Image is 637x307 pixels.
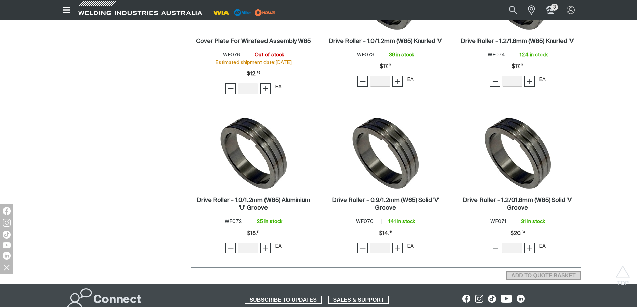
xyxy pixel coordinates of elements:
[463,197,572,211] h2: Drive Roller - 1.2/01.6mm (W65) Solid 'V' Groove
[196,38,311,45] a: Cover Plate For Wirefeed Assembly W65
[512,60,523,73] span: $17.
[257,219,282,224] span: 25 in stock
[510,227,525,240] div: Price
[510,227,525,240] span: $20.
[458,197,577,212] a: Drive Roller - 1.2/01.6mm (W65) Solid 'V' Groove
[488,52,505,57] span: WF074
[461,38,574,45] a: Drive Roller - 1.2/1.6mm (W65) Knurled 'V'
[253,8,277,18] img: miller
[512,60,523,73] div: Price
[3,252,11,260] img: LinkedIn
[262,242,269,254] span: +
[247,67,260,81] span: $12.
[389,64,391,67] sup: 26
[492,75,498,87] span: −
[247,227,259,240] span: $18.
[379,227,392,240] span: $14.
[360,75,366,87] span: −
[215,60,292,65] span: Estimated shipment date: [DATE]
[3,207,11,215] img: Facebook
[389,231,392,234] sup: 46
[247,227,259,240] div: Price
[196,38,311,44] h2: Cover Plate For Wirefeed Assembly W65
[275,243,282,250] div: EA
[253,10,277,15] a: miller
[332,197,439,211] h2: Drive Roller - 0.9/1.2mm (W65) Solid 'V' Groove
[380,60,391,73] div: Price
[329,296,388,304] span: SALES & SUPPORT
[520,52,548,57] span: 124 in stock
[3,219,11,227] img: Instagram
[506,269,580,280] section: Add to cart control
[389,52,414,57] span: 39 in stock
[380,60,391,73] span: $17.
[326,197,445,212] a: Drive Roller - 0.9/1.2mm (W65) Solid 'V' Groove
[395,242,401,254] span: +
[388,219,415,224] span: 141 in stock
[245,296,321,304] span: SUBSCRIBE TO UPDATES
[247,67,260,81] div: Price
[228,242,234,254] span: −
[492,242,498,254] span: −
[407,243,414,250] div: EA
[3,231,11,239] img: TikTok
[539,243,546,250] div: EA
[407,76,414,84] div: EA
[197,197,310,211] h2: Drive Roller - 1.0/1.2mm (W65) Aluminium 'U' Groove
[493,3,524,18] input: Product name or item number...
[379,227,392,240] div: Price
[521,219,545,224] span: 31 in stock
[225,219,242,224] span: WF072
[194,197,313,212] a: Drive Roller - 1.0/1.2mm (W65) Aluminium 'U' Groove
[350,118,421,189] img: Drive Roller - 0.9/1.2mm (W65) Solid 'V' Groove
[482,118,553,189] img: Drive Roller - 1.2/01.6mm (W65) Solid 'V' Groove
[360,242,366,254] span: −
[262,83,269,94] span: +
[506,271,580,280] button: Add selected products to the shopping cart
[1,262,12,273] img: hide socials
[357,52,374,57] span: WF073
[521,64,523,67] sup: 26
[223,52,240,57] span: WF076
[218,118,289,189] img: Drive Roller - 1.0/1.2mm (W65) Aluminium 'U' Groove
[507,271,580,280] span: ADD TO QUOTE BASKET
[257,72,260,74] sup: 75
[539,76,546,84] div: EA
[527,242,533,254] span: +
[275,83,282,91] div: EA
[328,296,389,304] a: SALES & SUPPORT
[522,231,525,234] sup: 03
[527,75,533,87] span: +
[356,219,374,224] span: WF070
[395,75,401,87] span: +
[615,265,630,280] button: Scroll to top
[329,38,442,44] h2: Drive Roller - 1.0/1.2mm (W65) Knurled 'V'
[245,296,322,304] a: SUBSCRIBE TO UPDATES
[3,242,11,248] img: YouTube
[502,3,524,18] button: Search products
[228,83,234,94] span: −
[490,219,506,224] span: WF071
[255,52,284,57] span: Out of stock
[461,38,574,44] h2: Drive Roller - 1.2/1.6mm (W65) Knurled 'V'
[257,231,259,234] sup: 13
[329,38,442,45] a: Drive Roller - 1.0/1.2mm (W65) Knurled 'V'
